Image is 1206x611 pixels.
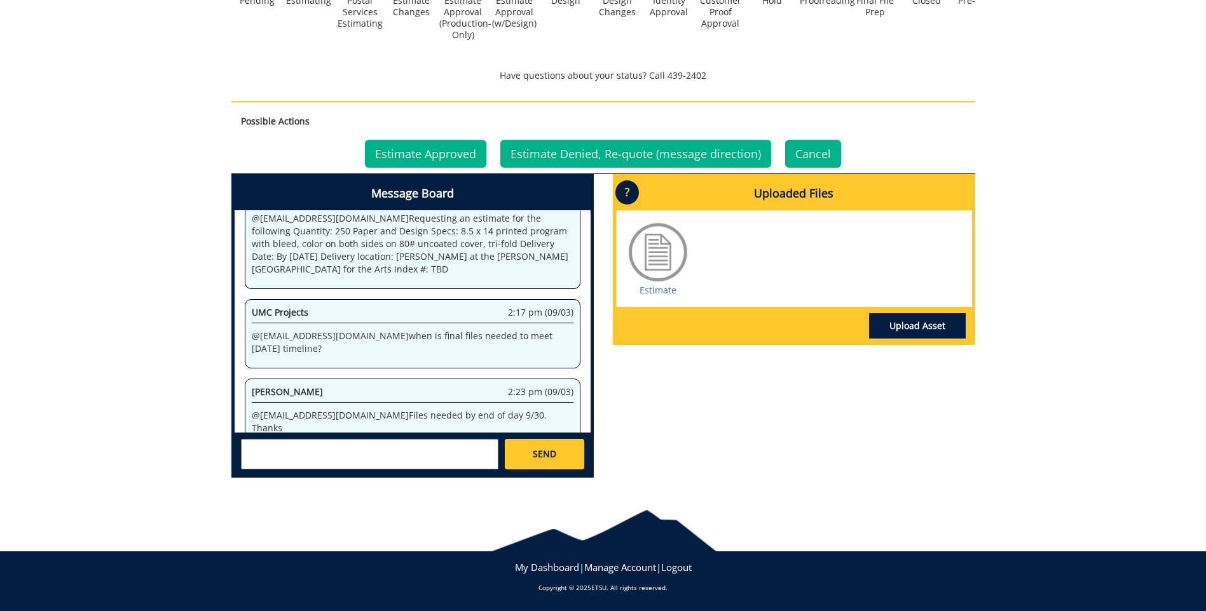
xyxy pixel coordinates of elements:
[252,306,308,318] span: UMC Projects
[500,140,771,168] a: Estimate Denied, Re-quote (message direction)
[869,313,966,339] a: Upload Asset
[241,439,498,469] textarea: messageToSend
[785,140,841,168] a: Cancel
[252,386,323,398] span: [PERSON_NAME]
[505,439,584,469] a: SEND
[231,69,975,82] p: Have questions about your status? Call 439-2402
[661,561,692,574] a: Logout
[252,409,573,434] p: @ [EMAIL_ADDRESS][DOMAIN_NAME] Files needed by end of day 9/30. Thanks
[640,284,676,296] a: Estimate
[241,115,310,127] strong: Possible Actions
[591,583,606,592] a: ETSU
[508,386,573,398] span: 2:23 pm (09/03)
[616,177,972,210] h4: Uploaded Files
[508,306,573,319] span: 2:17 pm (09/03)
[533,448,556,460] span: SEND
[252,330,573,355] p: @ [EMAIL_ADDRESS][DOMAIN_NAME] when is final files needed to meet [DATE] timeline?
[365,140,486,168] a: Estimate Approved
[615,180,639,205] p: ?
[252,212,573,276] p: @ [EMAIL_ADDRESS][DOMAIN_NAME] Requesting an estimate for the following Quantity: 250 Paper and D...
[235,177,591,210] h4: Message Board
[515,561,579,574] a: My Dashboard
[584,561,656,574] a: Manage Account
